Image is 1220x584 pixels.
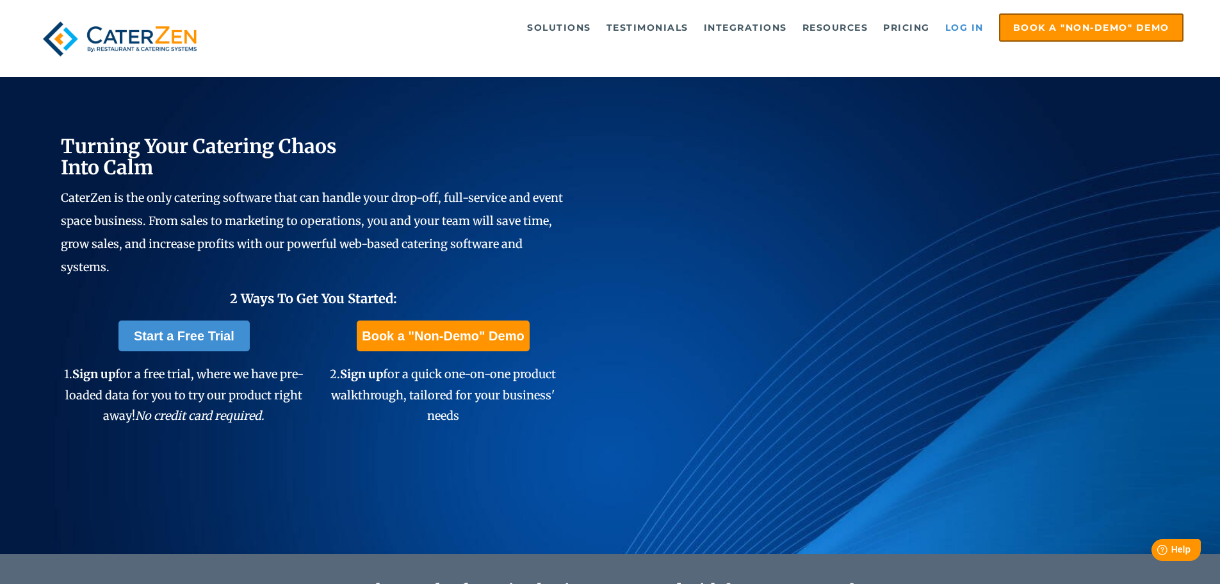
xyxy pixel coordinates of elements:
[232,13,1183,42] div: Navigation Menu
[135,408,264,423] em: No credit card required.
[230,290,397,306] span: 2 Ways To Get You Started:
[939,15,990,40] a: Log in
[521,15,598,40] a: Solutions
[61,134,337,179] span: Turning Your Catering Chaos Into Calm
[999,13,1183,42] a: Book a "Non-Demo" Demo
[37,13,203,64] img: caterzen
[118,321,250,351] a: Start a Free Trial
[796,15,875,40] a: Resources
[1106,534,1206,570] iframe: Help widget launcher
[600,15,695,40] a: Testimonials
[330,367,556,423] span: 2. for a quick one-on-one product walkthrough, tailored for your business' needs
[61,190,563,274] span: CaterZen is the only catering software that can handle your drop-off, full-service and event spac...
[877,15,936,40] a: Pricing
[357,321,529,351] a: Book a "Non-Demo" Demo
[72,367,115,381] span: Sign up
[697,15,793,40] a: Integrations
[64,367,304,423] span: 1. for a free trial, where we have pre-loaded data for you to try our product right away!
[340,367,383,381] span: Sign up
